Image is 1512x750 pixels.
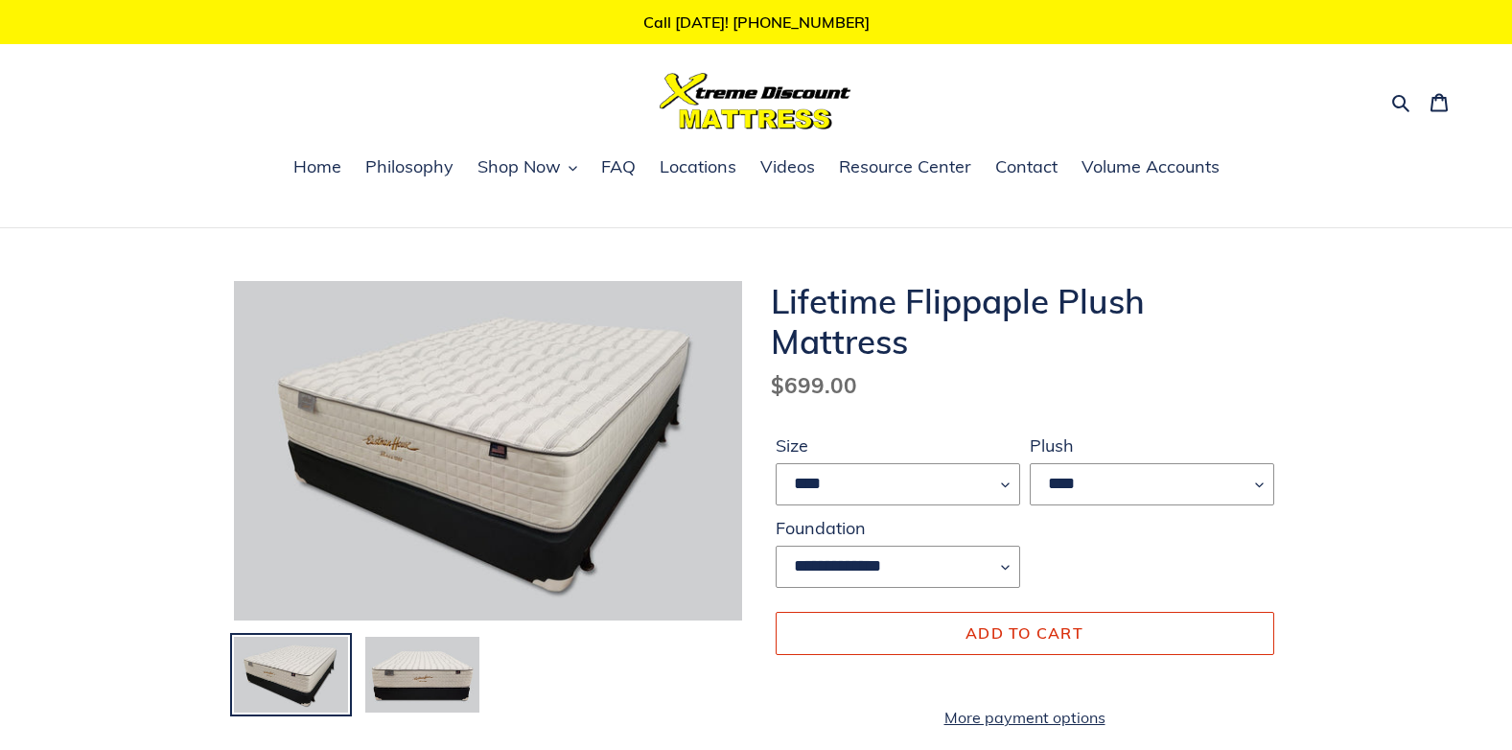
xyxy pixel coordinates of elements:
a: Contact [986,153,1067,182]
span: FAQ [601,155,636,178]
span: Philosophy [365,155,454,178]
h1: Lifetime Flippaple Plush Mattress [771,281,1279,362]
span: Shop Now [477,155,561,178]
span: Locations [660,155,736,178]
a: Philosophy [356,153,463,182]
span: Add to cart [965,623,1083,643]
span: Videos [760,155,815,178]
span: Contact [995,155,1058,178]
a: Home [284,153,351,182]
button: Shop Now [468,153,587,182]
img: Load image into Gallery viewer, Lifetime-flippable-plush-mattress-and-foundation-angled-view [232,635,350,715]
label: Foundation [776,515,1020,541]
label: Size [776,433,1020,458]
span: $699.00 [771,371,857,399]
a: Volume Accounts [1072,153,1229,182]
span: Volume Accounts [1082,155,1220,178]
a: FAQ [592,153,645,182]
button: Add to cart [776,612,1274,654]
a: Resource Center [829,153,981,182]
a: Locations [650,153,746,182]
label: Plush [1030,433,1274,458]
img: Lifetime-flippable-plush-mattress-and-foundation-angled-view [234,281,742,620]
a: Videos [751,153,825,182]
span: Resource Center [839,155,971,178]
a: More payment options [776,706,1274,729]
span: Home [293,155,341,178]
img: Load image into Gallery viewer, Lifetime-flippable-plush-mattress-and-foundation [363,635,481,715]
img: Xtreme Discount Mattress [660,73,851,129]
